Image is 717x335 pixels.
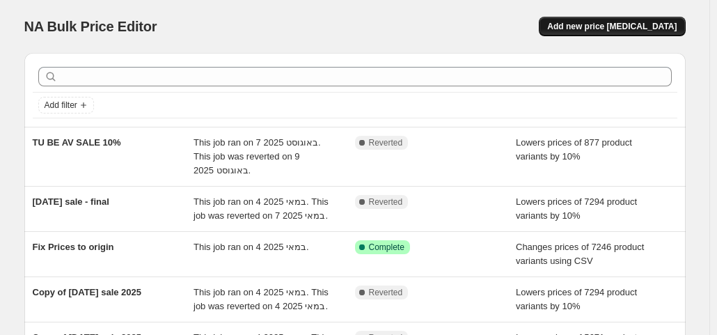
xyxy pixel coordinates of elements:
[547,21,677,32] span: Add new price [MEDICAL_DATA]
[33,196,109,207] span: [DATE] sale - final
[45,100,77,111] span: Add filter
[369,137,403,148] span: Reverted
[369,287,403,298] span: Reverted
[33,287,142,297] span: Copy of [DATE] sale 2025
[194,137,321,176] span: This job ran on 7 באוגוסט 2025. This job was reverted on 9 באוגוסט 2025.
[194,196,329,221] span: This job ran on 4 במאי 2025. This job was reverted on 7 במאי 2025.
[516,196,637,221] span: Lowers prices of 7294 product variants by 10%
[194,242,309,252] span: This job ran on 4 במאי 2025.
[33,242,114,252] span: Fix Prices to origin
[33,137,121,148] span: TU BE AV SALE 10%
[38,97,94,114] button: Add filter
[194,287,329,311] span: This job ran on 4 במאי 2025. This job was reverted on 4 במאי 2025.
[516,287,637,311] span: Lowers prices of 7294 product variants by 10%
[516,137,632,162] span: Lowers prices of 877 product variants by 10%
[539,17,685,36] button: Add new price [MEDICAL_DATA]
[369,242,404,253] span: Complete
[516,242,644,266] span: Changes prices of 7246 product variants using CSV
[24,19,157,34] span: NA Bulk Price Editor
[369,196,403,208] span: Reverted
